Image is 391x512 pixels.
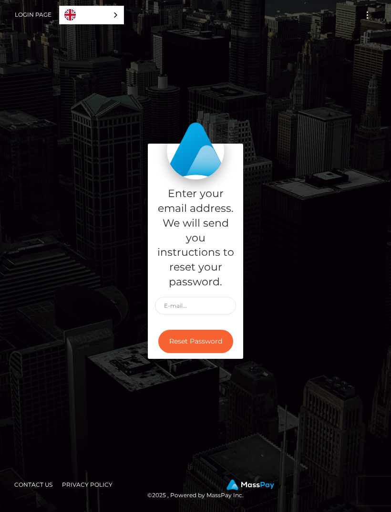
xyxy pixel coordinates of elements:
img: MassPay Login [167,122,224,179]
a: Contact Us [10,477,56,492]
button: Toggle navigation [359,9,376,21]
a: English [60,6,123,24]
input: E-mail... [155,297,236,314]
aside: Language selected: English [59,6,124,24]
a: Privacy Policy [58,477,116,492]
h5: Enter your email address. We will send you instructions to reset your password. [155,187,236,289]
a: Login Page [15,5,51,25]
button: Reset Password [158,330,233,353]
img: MassPay [226,480,274,490]
div: Language [59,6,124,24]
div: © 2025 , Powered by MassPay Inc. [7,480,384,501]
